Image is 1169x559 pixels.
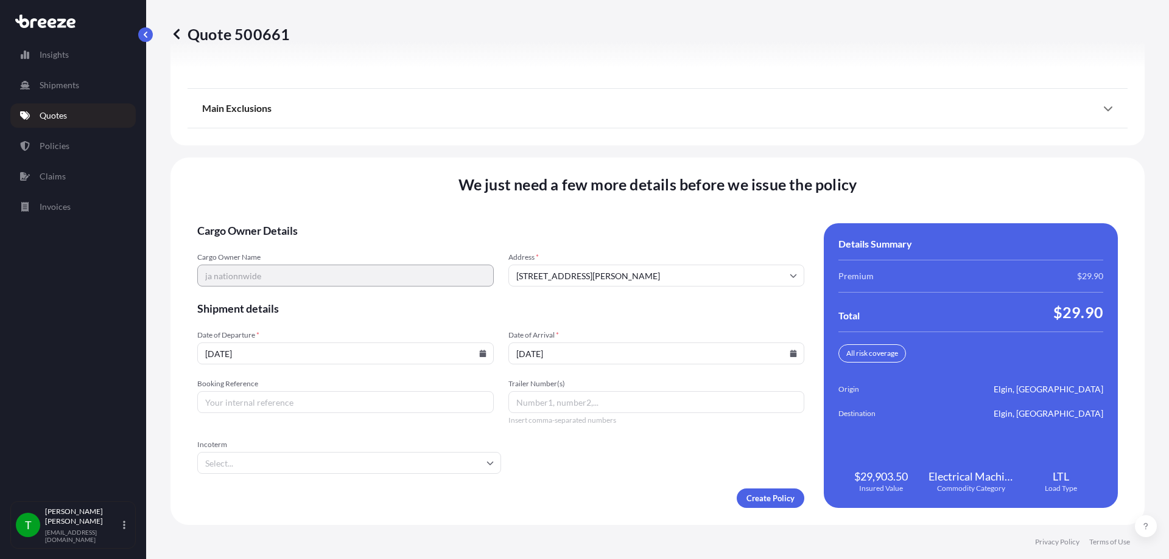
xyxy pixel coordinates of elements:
a: Terms of Use [1089,537,1130,547]
p: Invoices [40,201,71,213]
span: T [25,519,32,531]
span: Date of Arrival [508,330,805,340]
input: Number1, number2,... [508,391,805,413]
input: mm/dd/yyyy [197,342,494,364]
span: Insured Value [859,484,903,493]
span: We just need a few more details before we issue the policy [458,175,857,194]
input: Cargo owner address [508,265,805,286]
span: Cargo Owner Name [197,252,494,262]
p: Quote 500661 [170,24,290,44]
p: Shipments [40,79,79,91]
span: Load Type [1045,484,1077,493]
span: Cargo Owner Details [197,223,804,238]
p: Policies [40,140,69,152]
div: Main Exclusions [202,94,1113,123]
a: Shipments [10,73,136,97]
span: Insert comma-separated numbers [508,415,805,425]
span: Address [508,252,805,262]
span: Elgin, [GEOGRAPHIC_DATA] [994,408,1103,420]
p: Quotes [40,109,67,122]
span: Shipment details [197,301,804,316]
span: Details Summary [838,238,912,250]
a: Policies [10,134,136,158]
span: $29.90 [1053,302,1103,322]
span: Premium [838,270,874,282]
a: Privacy Policy [1035,537,1079,547]
span: Trailer Number(s) [508,379,805,389]
button: Create Policy [737,488,804,508]
span: Date of Departure [197,330,494,340]
p: Claims [40,170,66,182]
p: [PERSON_NAME] [PERSON_NAME] [45,507,121,526]
span: Destination [838,408,907,420]
span: Main Exclusions [202,102,272,114]
a: Insights [10,43,136,67]
span: Elgin, [GEOGRAPHIC_DATA] [994,383,1103,395]
span: LTL [1053,469,1069,484]
span: Commodity Category [937,484,1005,493]
span: $29.90 [1077,270,1103,282]
span: Incoterm [197,440,501,450]
span: $29,903.50 [854,469,908,484]
span: Electrical Machinery and Equipment [929,469,1014,484]
span: Total [838,310,860,322]
p: Insights [40,49,69,61]
a: Quotes [10,103,136,128]
input: Select... [197,452,501,474]
input: Your internal reference [197,391,494,413]
span: Origin [838,383,907,395]
a: Claims [10,164,136,189]
p: Create Policy [746,492,795,504]
div: All risk coverage [838,344,906,363]
span: Booking Reference [197,379,494,389]
a: Invoices [10,195,136,219]
input: mm/dd/yyyy [508,342,805,364]
p: [EMAIL_ADDRESS][DOMAIN_NAME] [45,529,121,543]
